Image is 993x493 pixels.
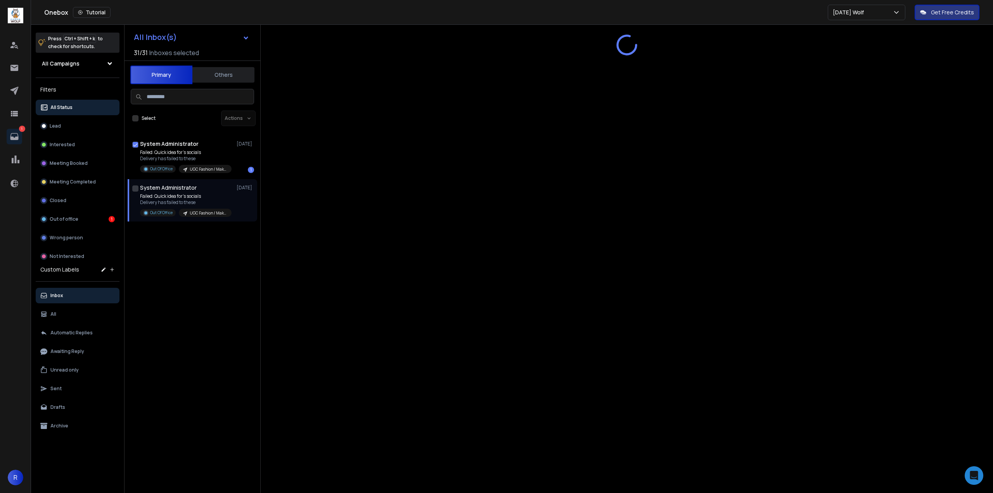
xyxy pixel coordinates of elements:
[36,118,119,134] button: Lead
[63,34,96,43] span: Ctrl + Shift + k
[36,288,119,303] button: Inbox
[36,230,119,246] button: Wrong person
[134,48,148,57] span: 31 / 31
[42,60,80,67] h1: All Campaigns
[36,362,119,378] button: Unread only
[50,330,93,336] p: Automatic Replies
[140,140,199,148] h1: System Administrator
[237,141,254,147] p: [DATE]
[50,160,88,166] p: Meeting Booked
[50,142,75,148] p: Interested
[36,249,119,264] button: Not Interested
[128,29,256,45] button: All Inbox(s)
[50,404,65,410] p: Drafts
[50,423,68,429] p: Archive
[140,193,232,199] p: Failed: Quick idea for’s socials
[134,33,177,41] h1: All Inbox(s)
[50,235,83,241] p: Wrong person
[50,386,62,392] p: Sent
[109,216,115,222] div: 1
[50,179,96,185] p: Meeting Completed
[149,48,199,57] h3: Inboxes selected
[150,210,173,216] p: Out Of Office
[50,197,66,204] p: Closed
[931,9,974,16] p: Get Free Credits
[36,400,119,415] button: Drafts
[190,166,227,172] p: UGC Fashion / MakeUGC -[DATE]
[36,418,119,434] button: Archive
[50,253,84,259] p: Not Interested
[150,166,173,172] p: Out Of Office
[50,292,63,299] p: Inbox
[142,115,156,121] label: Select
[192,66,254,83] button: Others
[36,211,119,227] button: Out of office1
[248,167,254,173] div: 1
[50,104,73,111] p: All Status
[140,199,232,206] p: Delivery has failed to these
[237,185,254,191] p: [DATE]
[140,149,232,156] p: Failed: Quick idea for’s socials
[36,306,119,322] button: All
[36,193,119,208] button: Closed
[140,156,232,162] p: Delivery has failed to these
[7,129,22,144] a: 1
[36,381,119,396] button: Sent
[36,56,119,71] button: All Campaigns
[73,7,111,18] button: Tutorial
[19,126,25,132] p: 1
[140,184,197,192] h1: System Administrator
[40,266,79,273] h3: Custom Labels
[915,5,979,20] button: Get Free Credits
[833,9,867,16] p: [DATE] Wolf
[36,174,119,190] button: Meeting Completed
[50,216,78,222] p: Out of office
[8,470,23,485] button: R
[965,466,983,485] div: Open Intercom Messenger
[50,311,56,317] p: All
[36,84,119,95] h3: Filters
[36,137,119,152] button: Interested
[50,367,79,373] p: Unread only
[44,7,828,18] div: Onebox
[36,325,119,341] button: Automatic Replies
[36,344,119,359] button: Awaiting Reply
[48,35,103,50] p: Press to check for shortcuts.
[36,156,119,171] button: Meeting Booked
[36,100,119,115] button: All Status
[190,210,227,216] p: UGC Fashion / MakeUGC -[DATE]
[50,348,84,355] p: Awaiting Reply
[50,123,61,129] p: Lead
[8,8,23,23] img: logo
[130,66,192,84] button: Primary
